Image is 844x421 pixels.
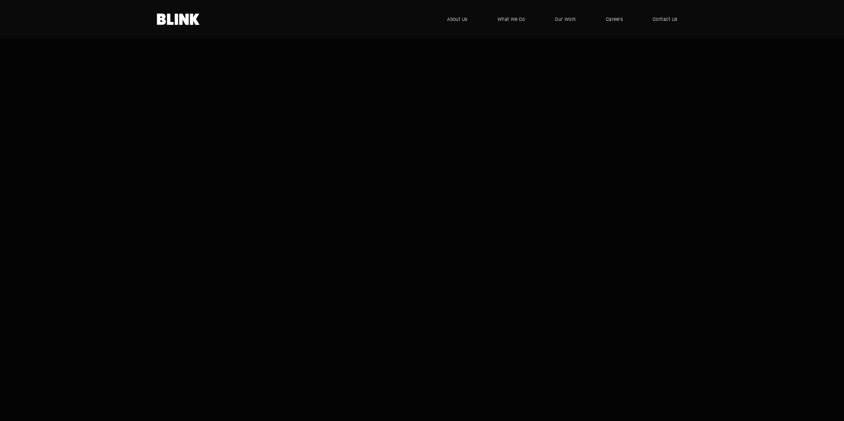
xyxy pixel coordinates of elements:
[447,16,468,23] span: About Us
[555,16,576,23] span: Our Work
[596,9,633,29] a: Careers
[487,9,535,29] a: What We Do
[643,9,687,29] a: Contact Us
[545,9,586,29] a: Our Work
[606,16,623,23] span: Careers
[653,16,678,23] span: Contact Us
[497,16,525,23] span: What We Do
[157,14,200,25] a: Home
[437,9,478,29] a: About Us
